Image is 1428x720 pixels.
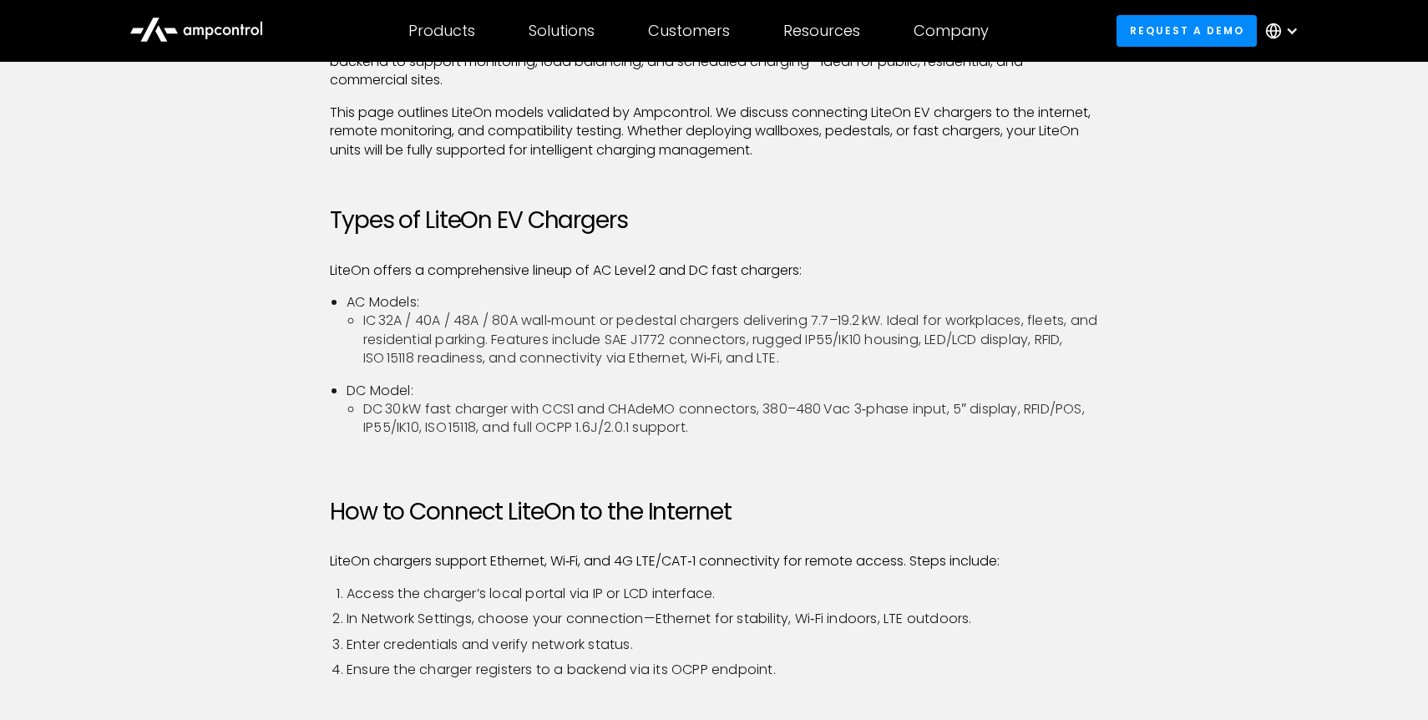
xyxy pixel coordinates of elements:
div: Solutions [529,22,595,40]
li: IC 32A / 40A / 48A / 80A wall‑mount or pedestal chargers delivering 7.7–19.2 kW. Ideal for workpl... [363,312,1098,368]
h2: How to Connect LiteOn to the Internet [330,498,1098,526]
p: This page outlines LiteOn models validated by Ampcontrol. We discuss connecting LiteOn EV charger... [330,104,1098,160]
div: Resources [783,22,860,40]
div: Products [408,22,475,40]
h2: Types of LiteOn EV Chargers [330,206,1098,235]
li: AC Models: [347,293,1098,368]
div: Company [914,22,989,40]
p: LiteOn offers a comprehensive lineup of AC Level 2 and DC fast chargers: [330,261,1098,280]
li: Access the charger’s local portal via IP or LCD interface. [347,585,1098,603]
div: Customers [648,22,730,40]
p: LiteOn chargers support Ethernet, Wi‑Fi, and 4G LTE/CAT‑1 connectivity for remote access. Steps i... [330,552,1098,570]
li: DC 30 kW fast charger with CCS1 and CHAdeMO connectors, 380–480 Vac 3‑phase input, 5″ display, RF... [363,400,1098,438]
li: In Network Settings, choose your connection—Ethernet for stability, Wi‑Fi indoors, LTE outdoors. [347,610,1098,628]
li: DC Model: [347,382,1098,438]
a: Request a demo [1117,15,1257,46]
li: Enter credentials and verify network status. [347,636,1098,654]
li: Ensure the charger registers to a backend via its OCPP endpoint. [347,661,1098,679]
